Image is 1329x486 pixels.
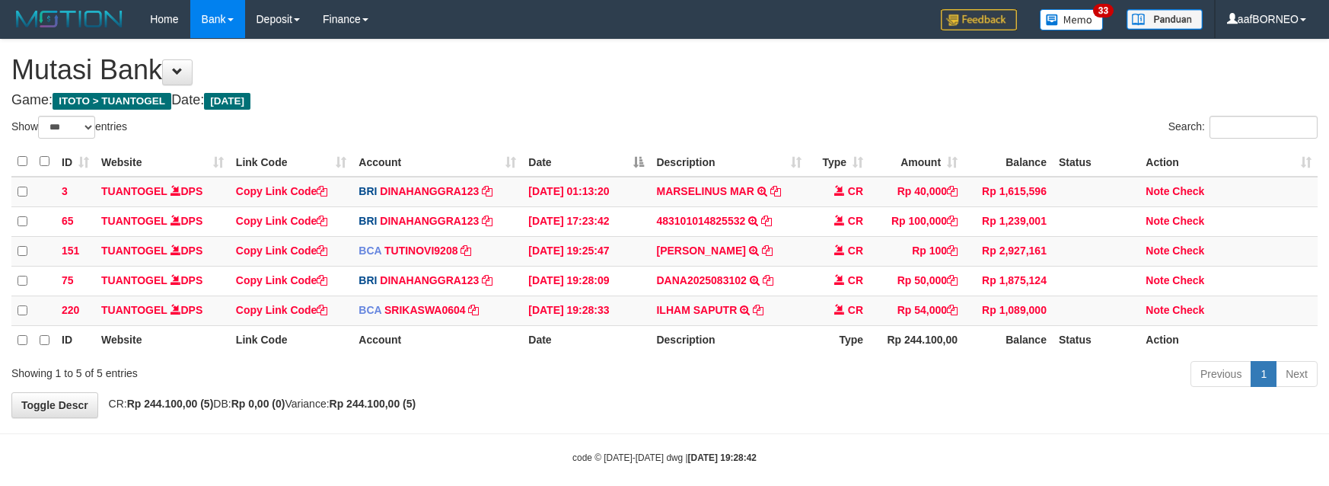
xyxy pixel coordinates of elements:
td: DPS [95,206,230,236]
select: Showentries [38,116,95,139]
a: Copy Link Code [236,304,328,316]
span: CR [848,215,863,227]
td: Rp 54,000 [869,296,964,325]
span: BCA [359,245,381,257]
a: Toggle Descr [11,392,98,418]
a: TUANTOGEL [101,215,167,227]
td: Rp 1,089,000 [964,296,1053,325]
a: Copy Rp 100 to clipboard [947,245,958,257]
a: Check [1172,215,1204,227]
span: BRI [359,215,377,227]
a: SRIKASWA0604 [384,304,466,316]
strong: [DATE] 19:28:42 [688,452,757,463]
th: Website [95,325,230,355]
a: 1 [1251,361,1276,387]
a: Copy SRIKASWA0604 to clipboard [468,304,479,316]
th: Balance [964,325,1053,355]
th: Type: activate to sort column ascending [808,147,869,177]
span: CR: DB: Variance: [101,398,416,410]
a: Copy DANA2025083102 to clipboard [763,274,773,286]
a: Copy DINAHANGGRA123 to clipboard [482,215,492,227]
a: Copy Link Code [236,274,328,286]
a: TUTINOVI9208 [384,245,457,257]
td: DPS [95,177,230,207]
td: Rp 1,875,124 [964,266,1053,296]
input: Search: [1209,116,1318,139]
th: Rp 244.100,00 [869,325,964,355]
td: DPS [95,266,230,296]
td: [DATE] 17:23:42 [522,206,650,236]
span: CR [848,185,863,197]
a: Copy DINAHANGGRA123 to clipboard [482,274,492,286]
span: BRI [359,274,377,286]
img: panduan.png [1127,9,1203,30]
a: Copy Link Code [236,245,328,257]
span: ITOTO > TUANTOGEL [53,93,171,110]
td: DPS [95,236,230,266]
th: ID [56,325,95,355]
span: CR [848,245,863,257]
th: ID: activate to sort column ascending [56,147,95,177]
th: Balance [964,147,1053,177]
a: DINAHANGGRA123 [380,215,479,227]
td: Rp 1,615,596 [964,177,1053,207]
img: Feedback.jpg [941,9,1017,30]
a: Check [1172,185,1204,197]
div: Showing 1 to 5 of 5 entries [11,360,543,381]
td: [DATE] 19:28:09 [522,266,650,296]
span: CR [848,304,863,316]
th: Amount: activate to sort column ascending [869,147,964,177]
h1: Mutasi Bank [11,55,1318,85]
a: Check [1172,274,1204,286]
a: Copy Rp 40,000 to clipboard [947,185,958,197]
a: TUANTOGEL [101,274,167,286]
td: Rp 40,000 [869,177,964,207]
a: TUANTOGEL [101,245,167,257]
th: Description: activate to sort column ascending [650,147,808,177]
a: Copy MARSELINUS MAR to clipboard [770,185,781,197]
a: Note [1146,304,1169,316]
span: BRI [359,185,377,197]
a: Copy Rp 54,000 to clipboard [947,304,958,316]
a: DINAHANGGRA123 [380,274,479,286]
label: Search: [1168,116,1318,139]
th: Status [1053,325,1139,355]
a: Check [1172,304,1204,316]
small: code © [DATE]-[DATE] dwg | [572,452,757,463]
span: 75 [62,274,74,286]
th: Date: activate to sort column descending [522,147,650,177]
span: [DATE] [204,93,250,110]
th: Account [352,325,522,355]
td: [DATE] 19:28:33 [522,296,650,325]
img: MOTION_logo.png [11,8,127,30]
span: CR [848,274,863,286]
a: Copy Rp 50,000 to clipboard [947,274,958,286]
th: Website: activate to sort column ascending [95,147,230,177]
span: 220 [62,304,79,316]
a: Copy ILHAM SAPUTR to clipboard [753,304,763,316]
a: DINAHANGGRA123 [380,185,479,197]
a: Note [1146,215,1169,227]
a: Copy AGUS NURYADI to clipboard [762,245,773,257]
a: TUANTOGEL [101,185,167,197]
th: Date [522,325,650,355]
td: [DATE] 19:25:47 [522,236,650,266]
td: Rp 100,000 [869,206,964,236]
th: Link Code: activate to sort column ascending [230,147,352,177]
td: [DATE] 01:13:20 [522,177,650,207]
a: Copy Link Code [236,215,328,227]
th: Status [1053,147,1139,177]
h4: Game: Date: [11,93,1318,108]
th: Action [1139,325,1318,355]
strong: Rp 0,00 (0) [231,398,285,410]
th: Account: activate to sort column ascending [352,147,522,177]
td: Rp 1,239,001 [964,206,1053,236]
a: Copy Rp 100,000 to clipboard [947,215,958,227]
th: Type [808,325,869,355]
a: Note [1146,245,1169,257]
td: Rp 100 [869,236,964,266]
a: TUANTOGEL [101,304,167,316]
span: 33 [1093,4,1114,18]
strong: Rp 244.100,00 (5) [330,398,416,410]
a: ILHAM SAPUTR [656,304,737,316]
